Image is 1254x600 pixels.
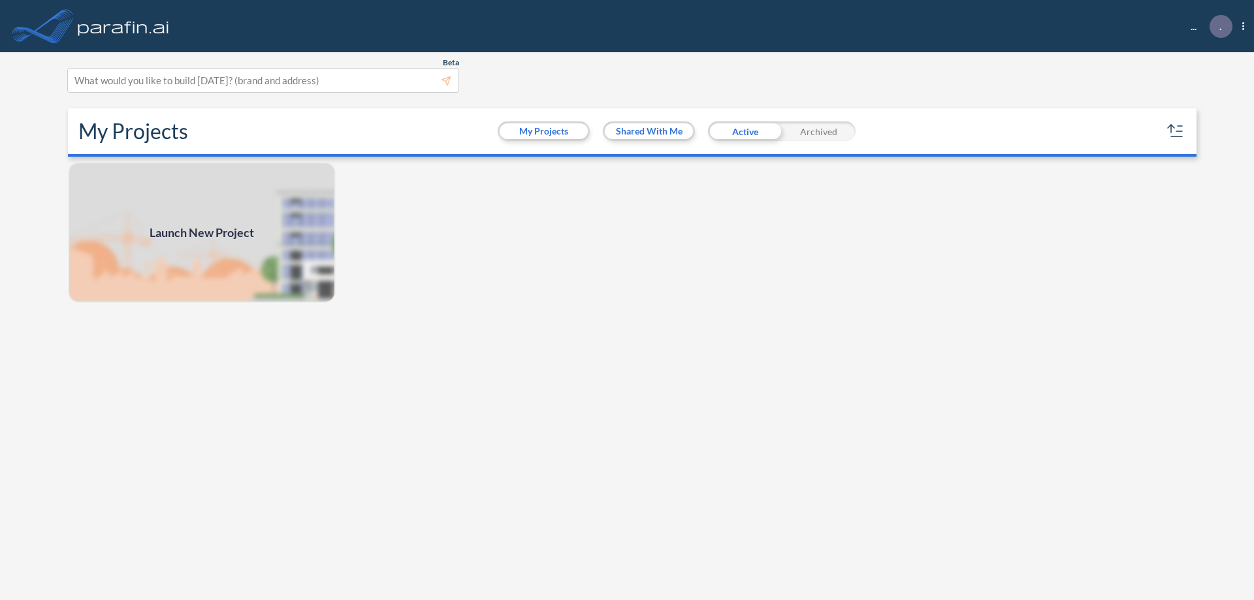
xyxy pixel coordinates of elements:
[500,123,588,139] button: My Projects
[150,224,254,242] span: Launch New Project
[78,119,188,144] h2: My Projects
[708,121,782,141] div: Active
[68,162,336,303] img: add
[1165,121,1186,142] button: sort
[1219,20,1222,32] p: .
[1171,15,1244,38] div: ...
[75,13,172,39] img: logo
[68,162,336,303] a: Launch New Project
[782,121,856,141] div: Archived
[605,123,693,139] button: Shared With Me
[443,57,459,68] span: Beta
